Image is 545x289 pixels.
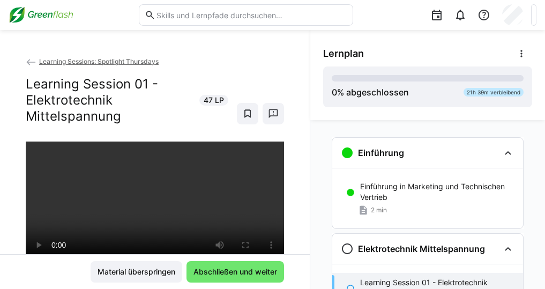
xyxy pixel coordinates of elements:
[96,266,177,277] span: Material überspringen
[323,48,364,60] span: Lernplan
[39,57,159,65] span: Learning Sessions: Spotlight Thursdays
[192,266,279,277] span: Abschließen und weiter
[360,181,514,203] p: Einführung in Marketing und Technischen Vertrieb
[358,243,485,254] h3: Elektrotechnik Mittelspannung
[155,10,347,20] input: Skills und Lernpfade durchsuchen…
[464,88,524,97] div: 21h 39m verbleibend
[358,147,404,158] h3: Einführung
[332,87,337,98] span: 0
[371,206,387,214] span: 2 min
[186,261,284,283] button: Abschließen und weiter
[91,261,182,283] button: Material überspringen
[26,76,193,124] h2: Learning Session 01 - Elektrotechnik Mittelspannung
[204,95,224,106] span: 47 LP
[26,57,159,65] a: Learning Sessions: Spotlight Thursdays
[332,86,409,99] div: % abgeschlossen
